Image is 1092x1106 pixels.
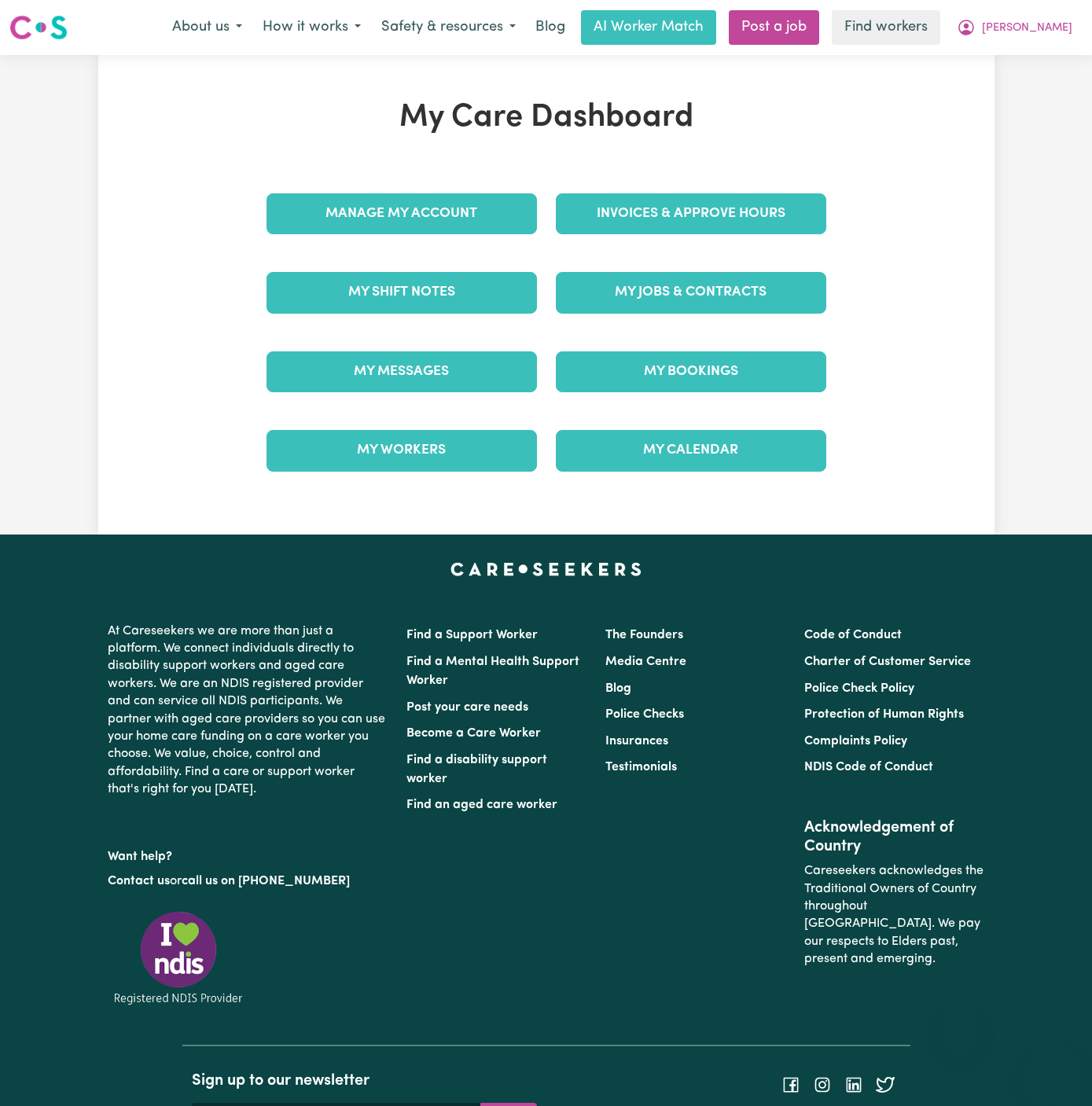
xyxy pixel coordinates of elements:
a: Follow Careseekers on Twitter [876,1078,895,1091]
iframe: Close message [945,1005,976,1037]
p: Careseekers acknowledges the Traditional Owners of Country throughout [GEOGRAPHIC_DATA]. We pay o... [804,856,984,974]
p: At Careseekers we are more than just a platform. We connect individuals directly to disability su... [108,616,388,805]
button: About us [162,11,252,44]
span: [PERSON_NAME] [982,20,1072,37]
a: Police Checks [605,708,684,721]
a: My Shift Notes [267,272,537,313]
a: Media Centre [605,656,686,668]
a: Post a job [729,10,819,45]
a: Blog [526,10,575,45]
a: Find a Support Worker [406,629,538,641]
a: Careseekers home page [450,563,642,575]
a: call us on [PHONE_NUMBER] [182,875,350,887]
a: Protection of Human Rights [804,708,964,721]
a: My Messages [267,351,537,392]
a: Find an aged care worker [406,799,557,811]
a: Code of Conduct [804,629,902,641]
h1: My Care Dashboard [257,99,836,137]
a: My Calendar [556,430,826,471]
p: or [108,866,388,896]
a: Testimonials [605,761,677,773]
a: Careseekers logo [9,9,68,46]
a: Follow Careseekers on Instagram [813,1078,832,1091]
a: Post your care needs [406,701,528,714]
button: My Account [947,11,1083,44]
a: Police Check Policy [804,682,914,695]
a: AI Worker Match [581,10,716,45]
a: Follow Careseekers on LinkedIn [844,1078,863,1091]
a: Become a Care Worker [406,727,541,740]
a: Complaints Policy [804,735,907,748]
a: Follow Careseekers on Facebook [781,1078,800,1091]
a: My Bookings [556,351,826,392]
a: NDIS Code of Conduct [804,761,933,773]
h2: Sign up to our newsletter [192,1071,537,1090]
a: Manage My Account [267,193,537,234]
a: Contact us [108,875,170,887]
a: The Founders [605,629,683,641]
img: Careseekers logo [9,13,68,42]
a: Blog [605,682,631,695]
button: How it works [252,11,371,44]
a: Find a disability support worker [406,754,547,785]
a: My Workers [267,430,537,471]
iframe: Button to launch messaging window [1029,1043,1079,1093]
p: Want help? [108,842,388,865]
a: Find workers [832,10,940,45]
img: Registered NDIS provider [108,909,249,1007]
a: My Jobs & Contracts [556,272,826,313]
a: Charter of Customer Service [804,656,971,668]
a: Invoices & Approve Hours [556,193,826,234]
button: Safety & resources [371,11,526,44]
a: Insurances [605,735,668,748]
h2: Acknowledgement of Country [804,818,984,856]
a: Find a Mental Health Support Worker [406,656,579,687]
